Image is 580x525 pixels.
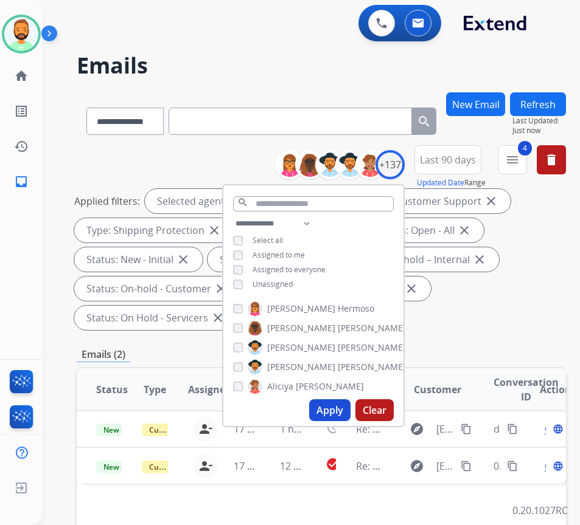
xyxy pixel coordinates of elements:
button: New Email [446,92,505,116]
mat-icon: alarm [326,420,340,434]
span: Customer [414,382,461,397]
span: Re: For Claim [356,422,416,436]
span: [PERSON_NAME] [338,322,406,334]
span: Just now [512,126,566,136]
span: [PERSON_NAME] [267,303,335,315]
p: 0.20.1027RC [512,503,568,518]
span: Range [417,177,486,188]
div: Type: Customer Support [357,189,511,213]
mat-icon: person_remove [198,459,213,473]
th: Action [520,368,566,411]
span: Status [96,382,128,397]
button: Last 90 days [414,145,481,174]
button: Updated Date [417,178,464,188]
span: Assignee [188,382,231,397]
mat-icon: content_copy [507,424,518,434]
div: Status: On-hold - Customer [74,276,240,301]
mat-icon: home [14,69,29,83]
mat-icon: history [14,139,29,154]
mat-icon: close [484,194,498,208]
div: Selected agents: 1 [145,189,252,213]
span: [PERSON_NAME] [296,380,364,393]
mat-icon: close [457,223,472,238]
mat-icon: delete [544,153,559,167]
mat-icon: menu [505,153,520,167]
p: Applied filters: [74,194,140,208]
span: 12 hours ago [280,459,340,473]
span: Assigned to everyone [253,264,326,275]
span: [PERSON_NAME] [267,341,335,354]
div: Type: Shipping Protection [74,218,234,242]
span: Assigned to me [253,250,305,260]
span: 17 hours ago [234,422,294,436]
span: New - Reply [96,461,152,473]
mat-icon: explore [410,459,424,473]
mat-icon: search [417,114,432,129]
mat-icon: content_copy [461,424,472,434]
mat-icon: close [176,252,190,267]
div: Status: On-hold – Internal [341,247,499,272]
span: [PERSON_NAME] [267,322,335,334]
span: 1 hour ago [280,422,330,436]
mat-icon: close [404,281,419,296]
span: New - Reply [96,424,152,436]
mat-icon: close [214,281,228,296]
span: Type [144,382,166,397]
span: Open [545,459,570,473]
p: Emails (2) [77,347,130,362]
mat-icon: search [237,197,248,208]
div: Status: New - Reply [208,247,336,272]
mat-icon: close [211,311,225,325]
mat-icon: person_remove [198,422,213,436]
span: [PERSON_NAME] [338,361,406,373]
mat-icon: language [553,461,564,472]
mat-icon: content_copy [461,461,472,472]
mat-icon: content_copy [507,461,518,472]
div: +137 [376,150,405,179]
mat-icon: inbox [14,174,29,189]
span: Aliciya [267,380,293,393]
div: Status: On Hold - Servicers [74,306,237,330]
h2: Emails [77,53,551,78]
span: Last Updated: [512,116,566,126]
span: Select all [253,235,283,245]
span: Open [545,422,570,436]
mat-icon: list_alt [14,104,29,118]
span: Hermoso [338,303,374,315]
span: Last 90 days [420,157,476,162]
button: Apply [309,399,351,421]
span: [EMAIL_ADDRESS][DOMAIN_NAME] [436,422,455,436]
div: Status: New - Initial [74,247,203,272]
span: Unassigned [253,279,293,289]
span: [PERSON_NAME] [267,361,335,373]
img: avatar [4,17,38,51]
span: 17 hours ago [234,459,294,473]
span: [PERSON_NAME] [338,341,406,354]
span: [EMAIL_ADDRESS][DOMAIN_NAME] [436,459,455,473]
mat-icon: close [207,223,222,238]
button: Refresh [510,92,566,116]
span: 4 [518,141,532,156]
mat-icon: check_circle [326,457,340,472]
mat-icon: explore [410,422,424,436]
button: 4 [498,145,527,174]
span: Conversation ID [494,375,559,404]
div: Status: Open - All [365,218,484,242]
button: Clear [355,399,394,421]
span: Customer Support [142,461,221,473]
mat-icon: close [472,252,487,267]
span: Customer Support [142,424,221,436]
mat-icon: language [553,424,564,434]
